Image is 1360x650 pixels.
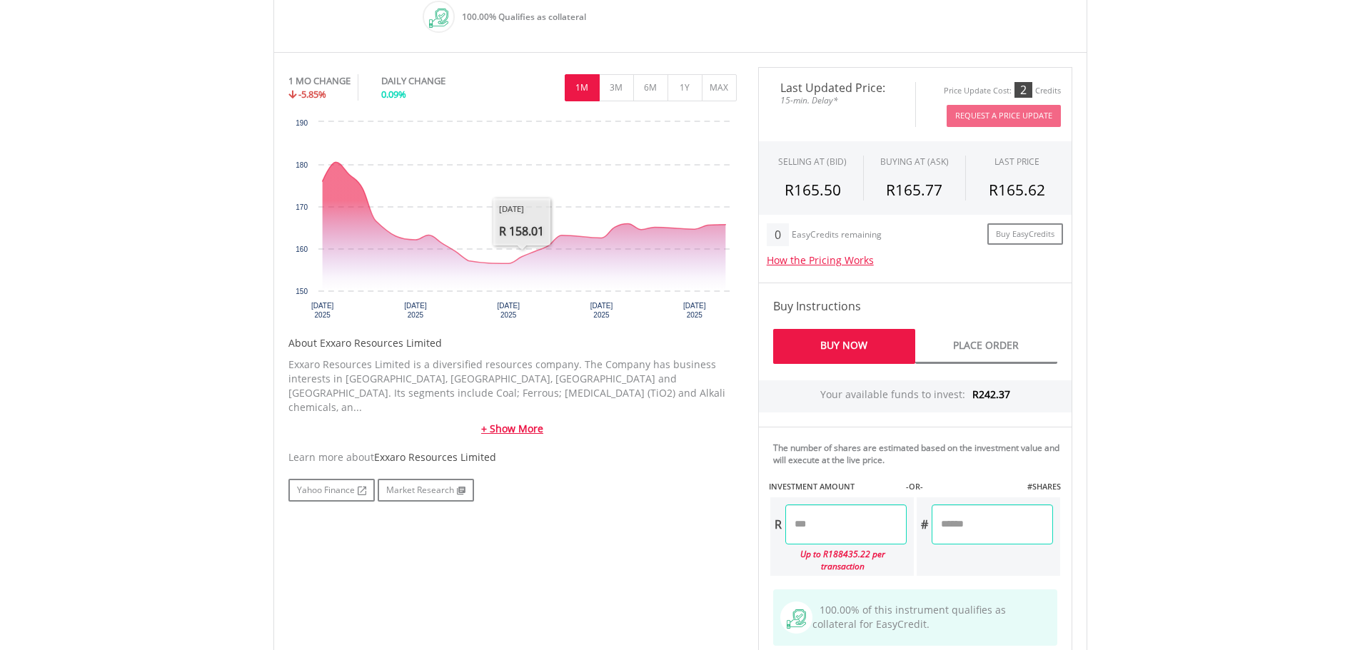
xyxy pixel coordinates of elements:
[767,253,874,267] a: How the Pricing Works
[296,203,308,211] text: 170
[812,603,1006,631] span: 100.00% of this instrument qualifies as collateral for EasyCredit.
[994,156,1039,168] div: LAST PRICE
[792,230,882,242] div: EasyCredits remaining
[298,88,326,101] span: -5.85%
[770,82,905,93] span: Last Updated Price:
[288,357,737,415] p: Exxaro Resources Limited is a diversified resources company. The Company has business interests i...
[1027,481,1061,492] label: #SHARES
[702,74,737,101] button: MAX
[767,223,789,246] div: 0
[381,74,493,88] div: DAILY CHANGE
[989,180,1045,200] span: R165.62
[770,544,907,576] div: Up to R188435.22 per transaction
[288,336,737,350] h5: About Exxaro Resources Limited
[288,450,737,464] div: Learn more about
[599,74,634,101] button: 3M
[565,74,600,101] button: 1M
[288,115,737,329] div: Chart. Highcharts interactive chart.
[1014,82,1032,98] div: 2
[944,86,1012,96] div: Price Update Cost:
[311,302,333,319] text: [DATE] 2025
[288,115,737,329] svg: Interactive chart
[590,302,613,319] text: [DATE] 2025
[880,156,949,168] span: BUYING AT (ASK)
[769,481,855,492] label: INVESTMENT AMOUNT
[378,479,474,502] a: Market Research
[296,288,308,295] text: 150
[906,481,923,492] label: -OR-
[381,88,406,101] span: 0.09%
[773,329,915,364] a: Buy Now
[683,302,706,319] text: [DATE] 2025
[773,442,1066,466] div: The number of shares are estimated based on the investment value and will execute at the live price.
[668,74,702,101] button: 1Y
[288,422,737,436] a: + Show More
[770,504,785,544] div: R
[296,245,308,253] text: 160
[987,223,1063,245] a: Buy EasyCredits
[429,9,448,28] img: collateral-qualifying-green.svg
[770,93,905,107] span: 15-min. Delay*
[288,479,375,502] a: Yahoo Finance
[778,156,847,168] div: SELLING AT (BID)
[374,450,496,464] span: Exxaro Resources Limited
[785,180,841,200] span: R165.50
[633,74,668,101] button: 6M
[1035,86,1061,96] div: Credits
[404,302,427,319] text: [DATE] 2025
[972,387,1010,401] span: R242.37
[773,298,1057,315] h4: Buy Instructions
[787,609,806,629] img: collateral-qualifying-green.svg
[462,11,586,23] span: 100.00% Qualifies as collateral
[947,105,1061,127] button: Request A Price Update
[296,119,308,127] text: 190
[497,302,520,319] text: [DATE] 2025
[886,180,942,200] span: R165.77
[288,74,351,88] div: 1 MO CHANGE
[296,161,308,169] text: 180
[759,380,1072,412] div: Your available funds to invest:
[917,504,932,544] div: #
[915,329,1057,364] a: Place Order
